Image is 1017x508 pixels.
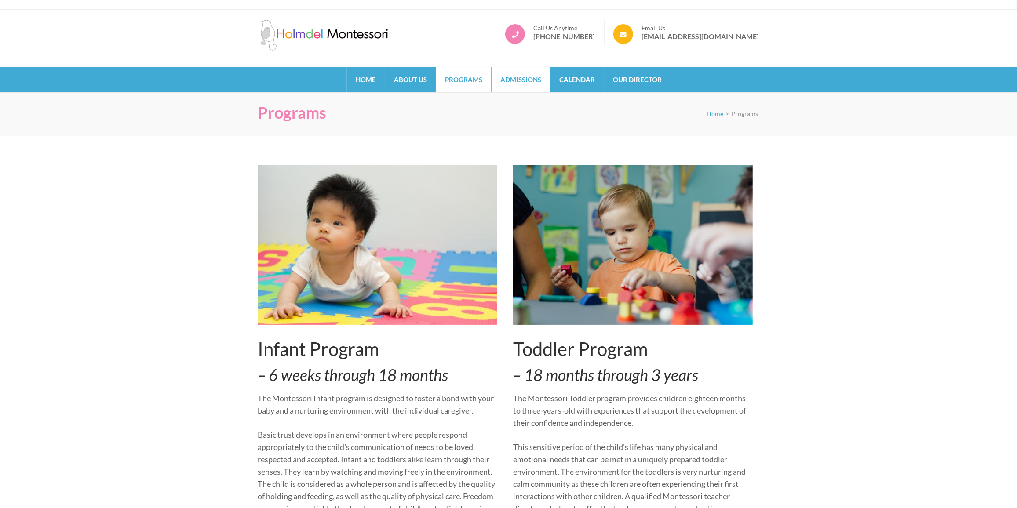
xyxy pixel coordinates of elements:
span: > [726,110,729,117]
a: About Us [385,67,436,92]
img: Holmdel Montessori School [258,20,390,51]
a: [PHONE_NUMBER] [534,32,595,41]
span: Call Us Anytime [534,24,595,32]
a: [EMAIL_ADDRESS][DOMAIN_NAME] [642,32,759,41]
a: Admissions [492,67,550,92]
span: Email Us [642,24,759,32]
a: Our Director [604,67,671,92]
a: Home [707,110,724,117]
h2: Toddler Program [513,338,753,360]
h1: Programs [258,103,327,122]
p: The Montessori Toddler program provides children eighteen months to three-years-old with experien... [513,392,753,429]
p: The Montessori Infant program is designed to foster a bond with your baby and a nurturing environ... [258,392,498,417]
a: Programs [436,67,491,92]
em: – 18 months through 3 years [513,365,698,385]
em: – 6 weeks through 18 months [258,365,448,385]
a: Home [347,67,385,92]
a: Calendar [550,67,604,92]
h2: Infant Program [258,338,498,360]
